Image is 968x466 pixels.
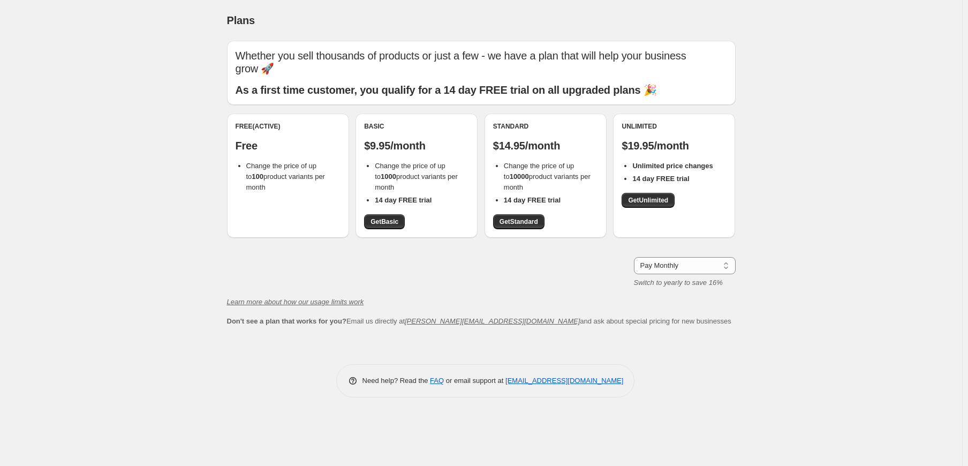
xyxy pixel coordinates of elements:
b: 14 day FREE trial [632,175,689,183]
span: Change the price of up to product variants per month [375,162,458,191]
a: Learn more about how our usage limits work [227,298,364,306]
a: FAQ [430,377,444,385]
span: Email us directly at and ask about special pricing for new businesses [227,317,731,325]
div: Basic [364,122,469,131]
span: Need help? Read the [362,377,430,385]
a: GetUnlimited [622,193,675,208]
span: Get Standard [500,217,538,226]
p: $14.95/month [493,139,598,152]
span: or email support at [444,377,505,385]
span: Plans [227,14,255,26]
p: $19.95/month [622,139,727,152]
b: As a first time customer, you qualify for a 14 day FREE trial on all upgraded plans 🎉 [236,84,657,96]
i: Switch to yearly to save 16% [634,279,723,287]
p: Free [236,139,341,152]
span: Get Unlimited [628,196,668,205]
p: Whether you sell thousands of products or just a few - we have a plan that will help your busines... [236,49,727,75]
span: Change the price of up to product variants per month [504,162,591,191]
a: GetBasic [364,214,405,229]
b: 14 day FREE trial [504,196,561,204]
b: 10000 [510,172,529,181]
p: $9.95/month [364,139,469,152]
a: [EMAIL_ADDRESS][DOMAIN_NAME] [505,377,623,385]
span: Change the price of up to product variants per month [246,162,325,191]
div: Unlimited [622,122,727,131]
b: Don't see a plan that works for you? [227,317,346,325]
a: [PERSON_NAME][EMAIL_ADDRESS][DOMAIN_NAME] [405,317,580,325]
b: 14 day FREE trial [375,196,432,204]
b: 100 [252,172,263,181]
a: GetStandard [493,214,544,229]
div: Standard [493,122,598,131]
b: Unlimited price changes [632,162,713,170]
b: 1000 [381,172,396,181]
span: Get Basic [370,217,398,226]
div: Free (Active) [236,122,341,131]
